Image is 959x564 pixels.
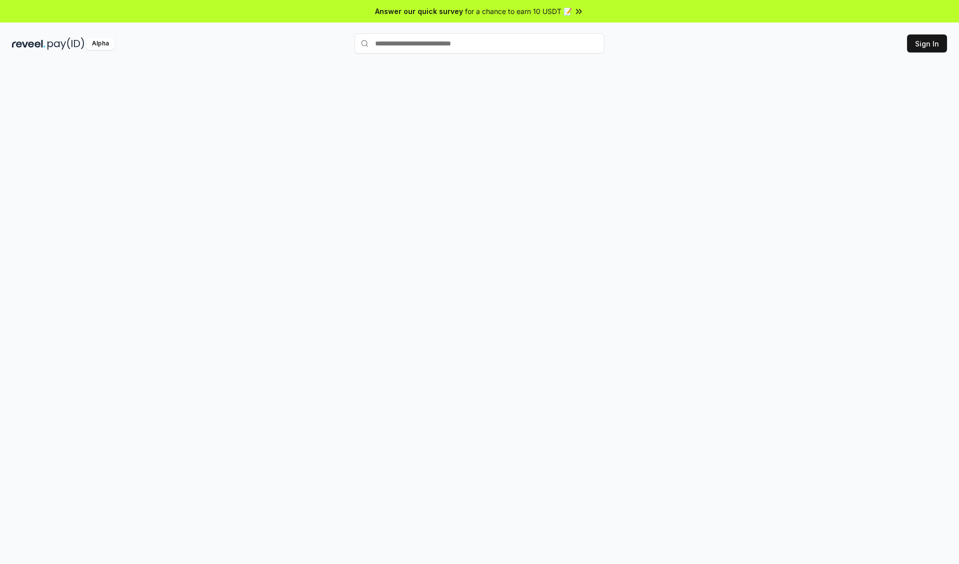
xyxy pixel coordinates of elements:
span: Answer our quick survey [375,6,463,16]
img: pay_id [47,37,84,50]
div: Alpha [86,37,114,50]
span: for a chance to earn 10 USDT 📝 [465,6,572,16]
img: reveel_dark [12,37,45,50]
button: Sign In [907,34,947,52]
